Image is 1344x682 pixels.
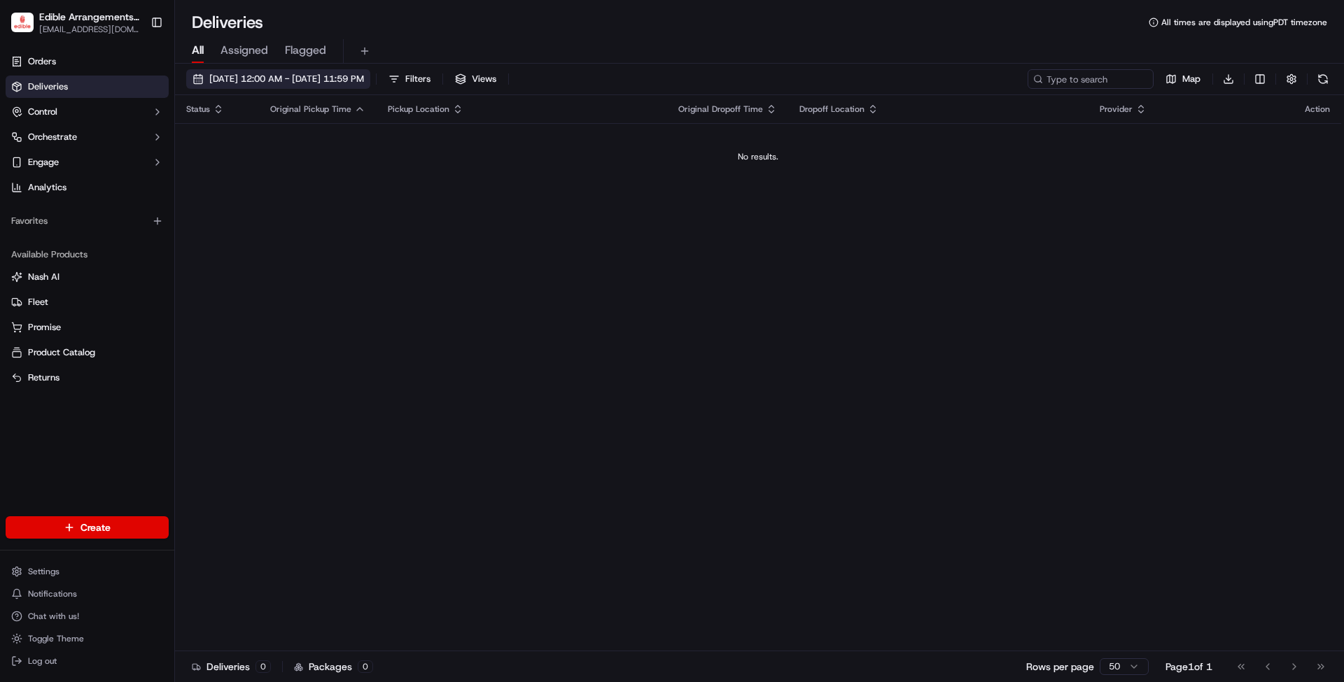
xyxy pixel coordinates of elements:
button: Notifications [6,584,169,604]
span: Settings [28,566,59,577]
button: Toggle Theme [6,629,169,648]
span: Map [1182,73,1200,85]
h1: Deliveries [192,11,263,34]
a: Fleet [11,296,163,308]
span: All [192,42,204,59]
div: Deliveries [192,660,271,674]
span: Assigned [220,42,268,59]
span: Product Catalog [28,346,95,359]
span: Orchestrate [28,131,77,143]
span: Engage [28,156,59,169]
div: No results. [181,151,1336,162]
span: Log out [28,655,57,667]
button: Views [449,69,503,89]
div: Action [1305,104,1330,115]
span: Promise [28,321,61,334]
button: Filters [382,69,437,89]
span: Deliveries [28,80,68,93]
button: Map [1159,69,1207,89]
button: [DATE] 12:00 AM - [DATE] 11:59 PM [186,69,370,89]
span: Returns [28,371,59,384]
button: Chat with us! [6,606,169,626]
a: Deliveries [6,76,169,98]
span: Views [472,73,496,85]
a: Returns [11,371,163,384]
span: Fleet [28,296,48,308]
a: Nash AI [11,271,163,283]
button: Returns [6,367,169,389]
a: Product Catalog [11,346,163,359]
span: Filters [405,73,430,85]
span: Original Dropoff Time [678,104,763,115]
button: [EMAIL_ADDRESS][DOMAIN_NAME] [39,24,139,35]
div: 0 [358,660,373,673]
img: Edible Arrangements - Visalia, CA [11,13,34,33]
button: Orchestrate [6,126,169,148]
button: Refresh [1313,69,1333,89]
a: Orders [6,50,169,73]
span: Notifications [28,588,77,599]
span: Provider [1100,104,1133,115]
span: Dropoff Location [799,104,864,115]
span: Nash AI [28,271,59,283]
button: Create [6,516,169,539]
p: Rows per page [1026,660,1094,674]
span: Status [186,104,210,115]
span: Create [80,520,111,534]
span: Orders [28,55,56,68]
button: Product Catalog [6,341,169,364]
button: Edible Arrangements - Visalia, CAEdible Arrangements - [GEOGRAPHIC_DATA], [GEOGRAPHIC_DATA][EMAIL... [6,6,145,39]
button: Engage [6,151,169,173]
span: Analytics [28,181,66,194]
div: Packages [294,660,373,674]
span: Flagged [285,42,326,59]
div: Page 1 of 1 [1165,660,1212,674]
button: Control [6,101,169,123]
a: Promise [11,321,163,334]
div: 0 [255,660,271,673]
button: Log out [6,651,169,671]
div: Available Products [6,243,169,266]
button: Edible Arrangements - [GEOGRAPHIC_DATA], [GEOGRAPHIC_DATA] [39,10,139,24]
span: Chat with us! [28,611,79,622]
span: Toggle Theme [28,633,84,644]
button: Nash AI [6,266,169,288]
button: Fleet [6,291,169,313]
span: Control [28,106,57,118]
a: Analytics [6,176,169,199]
span: [DATE] 12:00 AM - [DATE] 11:59 PM [209,73,364,85]
input: Type to search [1028,69,1154,89]
span: All times are displayed using PDT timezone [1161,17,1327,28]
button: Promise [6,316,169,339]
button: Settings [6,562,169,581]
div: Favorites [6,210,169,232]
span: Original Pickup Time [270,104,351,115]
span: Pickup Location [388,104,449,115]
